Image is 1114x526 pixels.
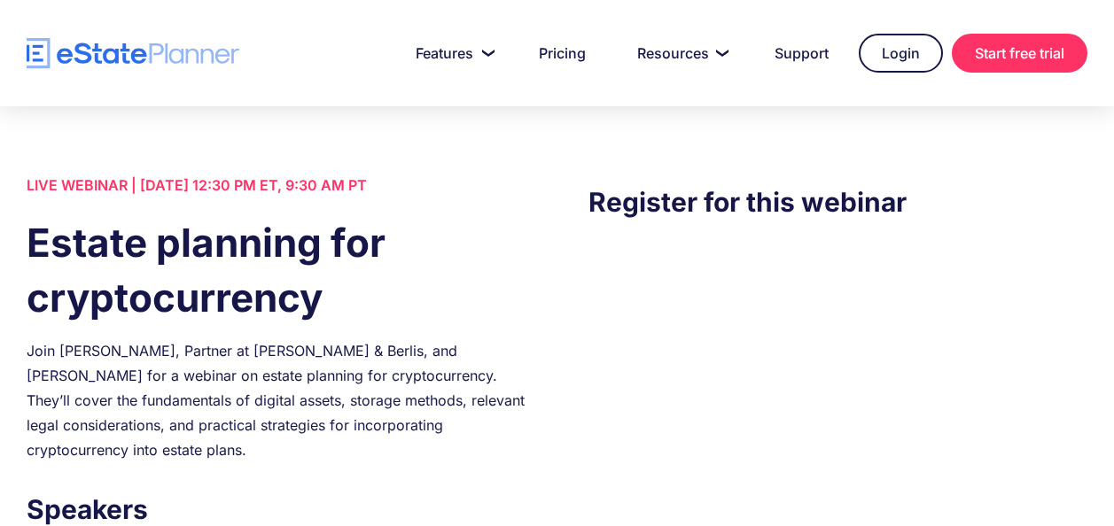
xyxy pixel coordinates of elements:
a: Start free trial [952,34,1087,73]
div: Join [PERSON_NAME], Partner at [PERSON_NAME] & Berlis, and [PERSON_NAME] for a webinar on estate ... [27,338,526,462]
a: Login [859,34,943,73]
div: LIVE WEBINAR | [DATE] 12:30 PM ET, 9:30 AM PT [27,173,526,197]
a: Resources [616,35,744,71]
a: Features [394,35,509,71]
h1: Estate planning for cryptocurrency [27,215,526,325]
h3: Register for this webinar [588,182,1087,222]
a: Support [753,35,850,71]
a: Pricing [518,35,607,71]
